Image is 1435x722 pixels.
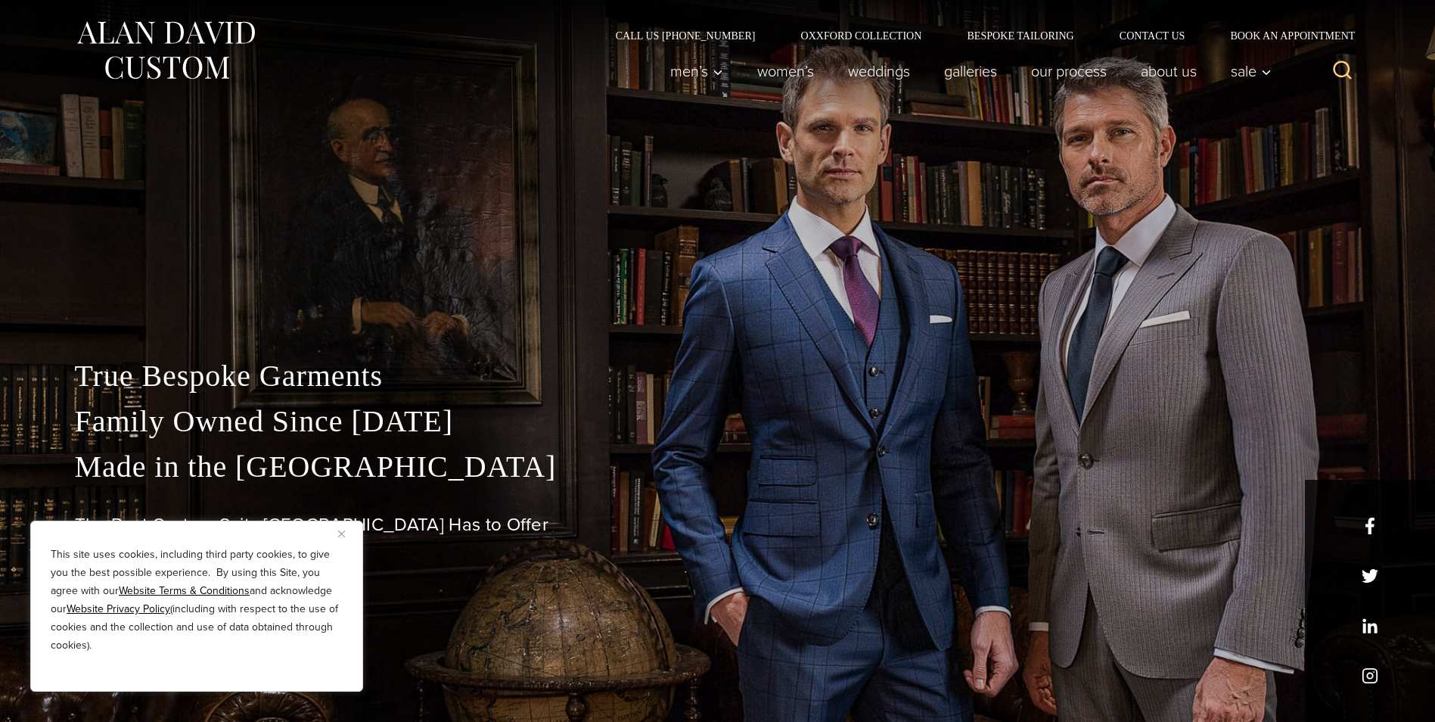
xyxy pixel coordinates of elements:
[1097,30,1208,41] a: Contact Us
[593,30,778,41] a: Call Us [PHONE_NUMBER]
[75,353,1361,490] p: True Bespoke Garments Family Owned Since [DATE] Made in the [GEOGRAPHIC_DATA]
[338,531,345,537] img: Close
[1014,56,1123,86] a: Our Process
[927,56,1014,86] a: Galleries
[740,56,831,86] a: Women’s
[778,30,944,41] a: Oxxford Collection
[670,64,723,79] span: Men’s
[944,30,1096,41] a: Bespoke Tailoring
[75,17,256,84] img: Alan David Custom
[75,514,1361,536] h1: The Best Custom Suits [GEOGRAPHIC_DATA] Has to Offer
[67,601,170,617] a: Website Privacy Policy
[831,56,927,86] a: weddings
[653,56,1279,86] nav: Primary Navigation
[1325,53,1361,89] button: View Search Form
[119,583,250,599] a: Website Terms & Conditions
[1207,30,1360,41] a: Book an Appointment
[338,524,356,543] button: Close
[51,546,343,655] p: This site uses cookies, including third party cookies, to give you the best possible experience. ...
[1231,64,1272,79] span: Sale
[1123,56,1213,86] a: About Us
[593,30,1361,41] nav: Secondary Navigation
